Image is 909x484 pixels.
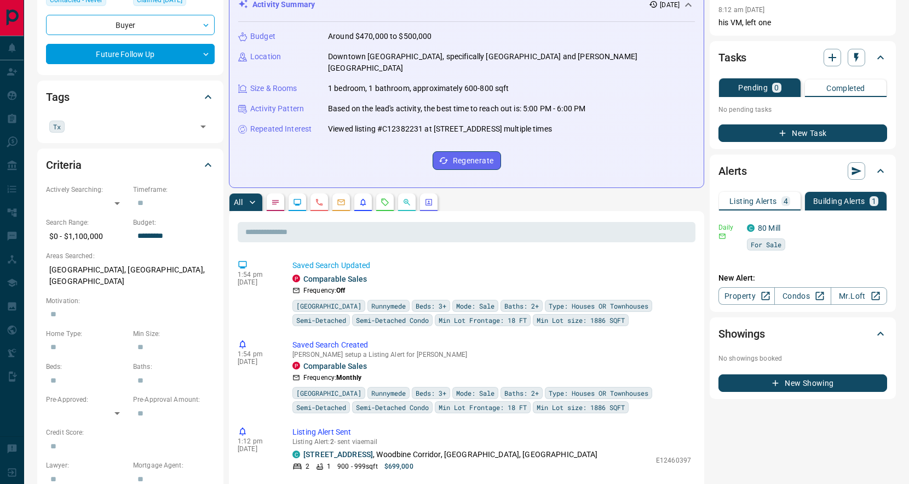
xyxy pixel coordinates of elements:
[296,315,346,326] span: Semi-Detached
[53,121,61,132] span: Tx
[336,374,361,381] strong: Monthly
[46,44,215,64] div: Future Follow Up
[133,185,215,195] p: Timeframe:
[330,438,334,446] span: 2
[238,358,276,366] p: [DATE]
[46,395,128,405] p: Pre-Approved:
[718,158,887,184] div: Alerts
[504,388,539,398] span: Baths: 2+
[718,325,765,343] h2: Showings
[133,460,215,470] p: Mortgage Agent:
[46,251,215,261] p: Areas Searched:
[296,402,346,413] span: Semi-Detached
[292,426,691,438] p: Listing Alert Sent
[371,388,406,398] span: Runnymede
[292,438,691,446] p: Listing Alert : - sent via email
[384,462,413,471] p: $699,000
[439,402,527,413] span: Min Lot Frontage: 18 FT
[359,198,367,207] svg: Listing Alerts
[327,462,331,471] p: 1
[292,362,300,369] div: property.ca
[456,300,494,311] span: Mode: Sale
[774,84,779,92] p: 0
[46,88,69,106] h2: Tags
[718,223,740,232] p: Daily
[784,197,788,205] p: 4
[46,329,128,339] p: Home Type:
[328,51,695,74] p: Downtown [GEOGRAPHIC_DATA], specifically [GEOGRAPHIC_DATA] and [PERSON_NAME][GEOGRAPHIC_DATA]
[337,462,377,471] p: 900 - 999 sqft
[303,449,598,460] p: , Woodbine Corridor, [GEOGRAPHIC_DATA], [GEOGRAPHIC_DATA]
[303,373,361,383] p: Frequency:
[718,321,887,347] div: Showings
[292,339,691,351] p: Saved Search Created
[292,260,691,271] p: Saved Search Updated
[303,286,345,295] p: Frequency:
[238,271,276,278] p: 1:54 pm
[296,388,361,398] span: [GEOGRAPHIC_DATA]
[133,395,215,405] p: Pre-Approval Amount:
[718,101,887,118] p: No pending tasks
[46,84,215,110] div: Tags
[416,300,446,311] span: Beds: 3+
[328,123,552,135] p: Viewed listing #C12382231 at [STREET_ADDRESS] multiple times
[747,224,755,232] div: condos.ca
[250,51,281,62] p: Location
[46,227,128,246] p: $0 - $1,100,000
[46,152,215,178] div: Criteria
[537,315,625,326] span: Min Lot size: 1886 SQFT
[46,428,215,437] p: Credit Score:
[293,198,302,207] svg: Lead Browsing Activity
[356,315,429,326] span: Semi-Detached Condo
[656,455,691,465] p: E12460397
[296,300,361,311] span: [GEOGRAPHIC_DATA]
[381,198,389,207] svg: Requests
[328,103,585,115] p: Based on the lead's activity, the best time to reach out is: 5:00 PM - 6:00 PM
[751,239,781,250] span: For Sale
[292,451,300,458] div: condos.ca
[195,119,211,134] button: Open
[46,362,128,372] p: Beds:
[872,197,876,205] p: 1
[738,84,768,92] p: Pending
[537,402,625,413] span: Min Lot size: 1886 SQFT
[718,162,747,180] h2: Alerts
[133,329,215,339] p: Min Size:
[328,31,432,42] p: Around $470,000 to $500,000
[303,450,373,459] a: [STREET_ADDRESS]
[303,275,367,283] a: Comparable Sales
[718,354,887,363] p: No showings booked
[718,49,746,66] h2: Tasks
[718,17,887,29] p: his VM, left one
[250,83,297,94] p: Size & Rooms
[306,462,309,471] p: 2
[46,261,215,291] p: [GEOGRAPHIC_DATA], [GEOGRAPHIC_DATA], [GEOGRAPHIC_DATA]
[371,300,406,311] span: Runnymede
[774,287,831,305] a: Condos
[549,388,648,398] span: Type: Houses OR Townhouses
[718,374,887,392] button: New Showing
[292,275,300,282] div: property.ca
[402,198,411,207] svg: Opportunities
[292,351,691,358] p: [PERSON_NAME] setup a Listing Alert for [PERSON_NAME]
[336,287,345,294] strong: Off
[356,402,429,413] span: Semi-Detached Condo
[416,388,446,398] span: Beds: 3+
[718,44,887,71] div: Tasks
[729,197,777,205] p: Listing Alerts
[718,124,887,142] button: New Task
[238,437,276,445] p: 1:12 pm
[433,151,501,170] button: Regenerate
[337,198,346,207] svg: Emails
[238,350,276,358] p: 1:54 pm
[718,272,887,284] p: New Alert:
[813,197,865,205] p: Building Alerts
[439,315,527,326] span: Min Lot Frontage: 18 FT
[46,156,82,174] h2: Criteria
[549,300,648,311] span: Type: Houses OR Townhouses
[46,15,215,35] div: Buyer
[315,198,324,207] svg: Calls
[250,103,304,115] p: Activity Pattern
[831,287,887,305] a: Mr.Loft
[718,287,775,305] a: Property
